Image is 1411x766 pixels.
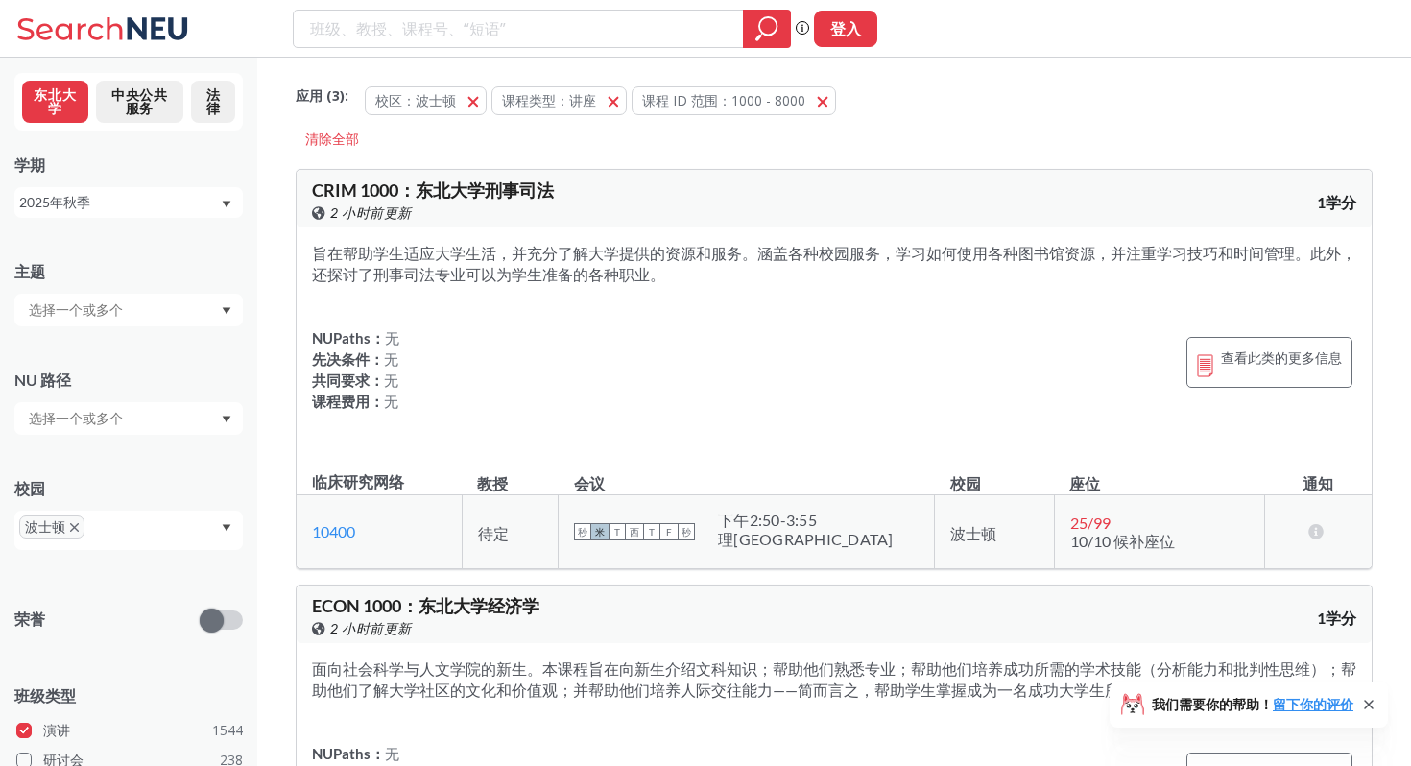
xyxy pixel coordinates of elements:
font: 2025年秋季 [19,194,90,210]
font: 旨在帮助学生适应大学生活，并充分了解大学提供的资源和服务。涵盖各种校园服务，学习如何使用各种图书馆资源，并注重学习技巧和时间管理。此外，还探讨了刑事司法专业可以为学生准备的各种职业。 [312,244,1356,283]
font: NUPaths： [312,329,385,347]
font: 荣誉 [14,610,45,628]
font: 无 [385,329,399,347]
font: CRIM [312,180,357,201]
font: 1学分 [1317,609,1356,627]
button: 校区：波士顿 [365,86,487,115]
div: 波士顿X 取出药丸下拉箭头 [14,511,243,550]
font: 课程类型：讲座 [502,91,596,109]
font: 先决条件： [312,350,384,368]
font: 应用 ( [296,86,332,105]
font: 校区：波士顿 [375,91,456,109]
font: F [666,526,672,538]
button: 登入 [814,11,877,47]
font: T [614,526,620,538]
font: NU 路径 [14,371,71,389]
button: 课程类型：讲座 [491,86,627,115]
button: 课程 ID 范围：1000 - 8000 [632,86,836,115]
font: 我们需要你的帮助！ [1152,696,1273,712]
a: 10400 [312,522,355,540]
svg: X 取出药丸 [70,523,79,532]
input: 班级、教授、课程号、“短语” [308,12,729,45]
div: 下拉箭头 [14,402,243,435]
font: 法律 [206,86,221,116]
font: 中央公共服务 [111,86,167,116]
font: 登入 [830,19,861,37]
font: 无 [385,745,399,762]
div: 清除全部 [296,125,369,154]
div: 下拉箭头 [14,294,243,326]
font: 无 [384,350,398,368]
font: 秒 [578,526,587,538]
font: T [649,526,655,538]
font: 下午2:50 [718,511,780,529]
font: 课程费用： [312,393,384,410]
div: 放大镜 [743,10,791,48]
font: 西 [630,526,639,538]
font: 无 [384,371,398,389]
div: 2025年秋季 [19,192,220,213]
font: - [780,511,786,529]
input: 选择一个或多个 [19,407,180,430]
svg: 下拉箭头 [222,201,231,208]
font: 校园 [950,474,981,492]
input: 选择一个或多个 [19,299,180,322]
font: 校园 [14,479,45,497]
font: 东北大学经济学 [419,595,539,616]
font: 波士顿 [950,524,996,542]
font: 通知 [1303,474,1333,492]
font: 清除全部 [305,130,359,148]
font: 1学分 [1317,193,1356,211]
font: 待定 [478,524,509,542]
font: 东北大学刑事司法 [416,180,554,201]
svg: 下拉箭头 [222,524,231,532]
font: 无 [384,393,398,410]
font: 查看此类的更多信息 [1221,349,1342,366]
font: 班级类型 [14,686,76,705]
font: ): [340,86,348,105]
svg: 下拉箭头 [222,416,231,423]
font: 演讲 [43,721,70,739]
button: 东北大学 [22,81,88,123]
font: 座位 [1069,474,1100,492]
svg: 放大镜 [755,15,778,42]
font: 1544 [212,721,243,739]
font: / [1088,514,1093,532]
font: ： [398,180,416,201]
font: 东北大学 [34,86,76,116]
font: NUPaths： [312,745,385,762]
svg: 下拉箭头 [222,307,231,315]
font: 会议 [574,474,605,492]
font: 3 [332,86,340,105]
font: 99 [1093,514,1111,532]
font: 米 [595,526,605,538]
font: 共同要求： [312,371,384,389]
font: 临床研究网络 [312,472,404,491]
font: ECON [312,595,360,616]
font: 2 小时前更新 [330,204,412,221]
font: 面向社会科学与人文学院的新生。本课程旨在向新生介绍文科知识；帮助他们熟悉专业；帮助他们培养成功所需的学术技能（分析能力和批判性思维）；帮助他们了解大学社区的文化和价值观；并帮助他们培养人际交往能... [312,659,1356,699]
font: 25 [1070,514,1088,532]
div: 2025年秋季下拉箭头 [14,187,243,218]
span: 波士顿X 取出药丸 [19,515,84,539]
font: 1000 [360,180,398,201]
font: 1000 [363,595,401,616]
button: 法律 [191,81,235,123]
font: 3:55 [786,511,817,529]
a: 留下你的评价 [1273,696,1353,712]
font: 10/10 候补座位 [1070,532,1175,550]
font: 课程 ID 范围：1000 - 8000 [642,91,805,109]
button: 中央公共服务 [96,81,183,123]
font: 主题 [14,262,45,280]
font: 2 小时前更新 [330,620,412,636]
font: 学期 [14,156,45,174]
font: 教授 [477,474,508,492]
font: ： [401,595,419,616]
font: 理[GEOGRAPHIC_DATA] [718,530,894,548]
font: 秒 [682,526,691,538]
font: 波士顿 [25,518,65,535]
